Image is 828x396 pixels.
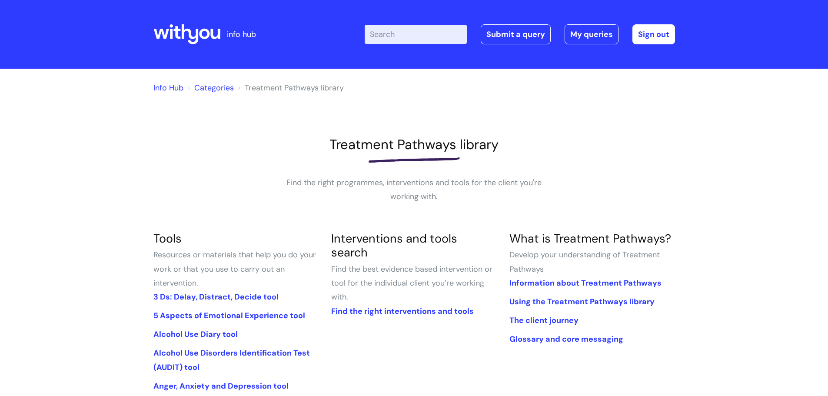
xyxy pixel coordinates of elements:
a: Submit a query [481,24,551,44]
li: Treatment Pathways library [236,81,344,95]
a: Sign out [632,24,675,44]
a: Categories [194,83,234,93]
span: Find the best evidence based intervention or tool for the individual client you’re working with. [331,264,492,303]
p: Find the right programmes, interventions and tools for the client you're working with. [284,176,545,204]
a: Find the right interventions and tools [331,306,474,316]
p: info hub [227,27,256,41]
a: 3 Ds: Delay, Distract, Decide tool [153,292,279,302]
div: | - [365,24,675,44]
li: Solution home [186,81,234,95]
a: What is Treatment Pathways? [509,231,671,246]
a: The client journey [509,315,579,326]
a: Using the Treatment Pathways library [509,296,655,307]
a: Interventions and tools search [331,231,457,260]
a: 5 Aspects of Emotional Experience tool [153,310,305,321]
h1: Treatment Pathways library [153,136,675,153]
a: Glossary and core messaging [509,334,623,344]
a: Information about Treatment Pathways [509,278,662,288]
span: Develop your understanding of Treatment Pathways [509,250,660,274]
a: Anger, Anxiety and Depression tool [153,381,289,391]
a: My queries [565,24,619,44]
a: Alcohol Use Diary tool [153,329,238,339]
a: Tools [153,231,182,246]
span: Resources or materials that help you do your work or that you use to carry out an intervention. [153,250,316,288]
input: Search [365,25,467,44]
a: Alcohol Use Disorders Identification Test (AUDIT) tool [153,348,310,372]
a: Info Hub [153,83,183,93]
